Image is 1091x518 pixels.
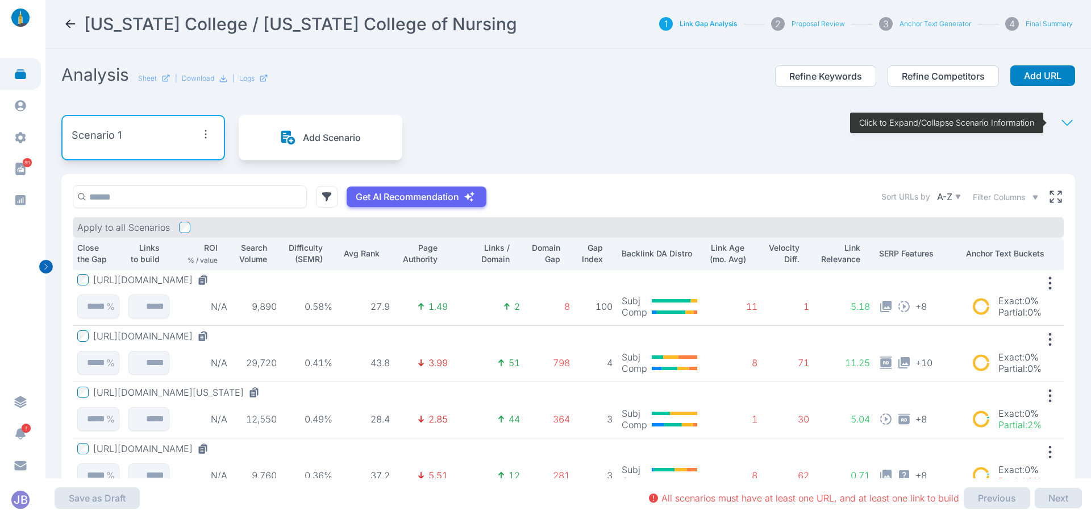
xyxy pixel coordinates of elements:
[342,470,390,481] p: 37.2
[973,192,1039,203] button: Filter Columns
[286,301,332,312] p: 0.58%
[178,301,227,312] p: N/A
[236,357,277,368] p: 29,720
[178,413,227,425] p: N/A
[709,470,757,481] p: 8
[767,470,810,481] p: 62
[286,242,322,265] p: Difficulty (SEMR)
[709,357,757,368] p: 8
[84,14,517,34] h2: Arizona College / Arizona College of Nursing
[709,413,757,425] p: 1
[915,356,932,368] span: + 10
[236,301,277,312] p: 9,890
[767,301,810,312] p: 1
[286,470,332,481] p: 0.36%
[622,464,647,475] p: Subj
[280,130,361,146] button: Add Scenario
[1035,488,1082,508] button: Next
[106,357,115,368] p: %
[138,74,157,83] p: Sheet
[428,357,448,368] p: 3.99
[1010,65,1075,86] button: Add URL
[622,475,647,487] p: Comp
[178,470,227,481] p: N/A
[7,9,34,27] img: linklaunch_small.2ae18699.png
[93,387,264,398] button: [URL][DOMAIN_NAME][US_STATE]
[767,242,800,265] p: Velocity Diff.
[347,187,486,207] button: Get AI Recommendation
[106,470,115,481] p: %
[998,295,1042,306] p: Exact : 0%
[188,256,218,265] p: % / value
[998,408,1042,419] p: Exact : 0%
[998,475,1042,487] p: Partial : 3%
[428,470,448,481] p: 5.51
[859,117,1034,129] p: Click to Expand/Collapse Scenario Information
[881,191,930,202] label: Sort URLs by
[964,487,1030,509] button: Previous
[529,470,570,481] p: 281
[622,295,647,306] p: Subj
[680,19,737,28] button: Link Gap Analysis
[973,192,1025,203] span: Filter Columns
[579,242,603,265] p: Gap Index
[529,301,570,312] p: 8
[93,443,213,454] button: [URL][DOMAIN_NAME]
[509,413,520,425] p: 44
[818,357,870,368] p: 11.25
[771,17,785,31] div: 2
[236,413,277,425] p: 12,550
[998,464,1042,475] p: Exact : 0%
[1005,17,1019,31] div: 4
[661,492,959,504] p: All scenarios must have at least one URL, and at least one link to build
[128,242,160,265] p: Links to build
[1026,19,1073,28] button: Final Summary
[998,363,1042,374] p: Partial : 0%
[622,248,699,259] p: Backlink DA Distro
[579,301,612,312] p: 100
[622,408,647,419] p: Subj
[775,65,876,87] button: Refine Keywords
[709,242,747,265] p: Link Age (mo. Avg)
[579,357,612,368] p: 4
[915,469,927,481] span: + 8
[915,300,927,312] span: + 8
[900,19,971,28] button: Anchor Text Generator
[106,413,115,425] p: %
[236,242,267,265] p: Search Volume
[818,470,870,481] p: 0.71
[236,470,277,481] p: 9,760
[767,413,810,425] p: 30
[178,357,227,368] p: N/A
[579,470,612,481] p: 3
[622,419,647,430] p: Comp
[529,242,560,265] p: Domain Gap
[937,191,952,202] p: A-Z
[356,191,459,202] p: Get AI Recommendation
[529,357,570,368] p: 798
[457,242,510,265] p: Links / Domain
[342,357,390,368] p: 43.8
[342,248,380,259] p: Avg Rank
[529,413,570,425] p: 364
[818,301,870,312] p: 5.18
[579,413,612,425] p: 3
[622,351,647,363] p: Subj
[998,351,1042,363] p: Exact : 0%
[23,158,32,167] span: 89
[514,301,520,312] p: 2
[77,222,170,233] p: Apply to all Scenarios
[509,470,520,481] p: 12
[303,132,361,143] p: Add Scenario
[792,19,845,28] button: Proposal Review
[232,74,268,83] div: |
[509,357,520,368] p: 51
[879,248,957,259] p: SERP Features
[767,357,810,368] p: 71
[428,301,448,312] p: 1.49
[61,64,129,85] h2: Analysis
[428,413,448,425] p: 2.85
[622,306,647,318] p: Comp
[72,127,122,143] p: Scenario 1
[204,242,218,254] p: ROI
